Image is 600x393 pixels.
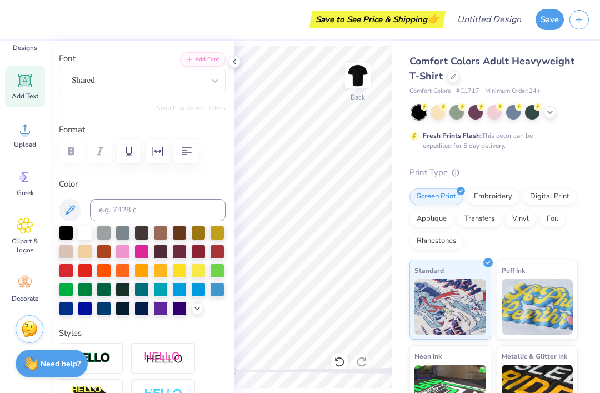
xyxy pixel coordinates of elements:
label: Styles [59,327,82,340]
strong: Need help? [41,359,81,369]
span: Standard [414,265,444,276]
span: Comfort Colors [409,87,451,96]
span: Metallic & Glitter Ink [502,350,567,362]
div: This color can be expedited for 5 day delivery. [423,131,559,151]
div: Digital Print [523,188,577,205]
span: Add Text [12,92,38,101]
span: Clipart & logos [7,237,43,255]
span: Designs [13,43,37,52]
div: Back [351,92,365,102]
span: 👉 [427,12,439,26]
button: Switch to Greek Letters [156,103,226,112]
img: Back [347,64,369,87]
span: Greek [17,188,34,197]
div: Print Type [409,166,578,179]
label: Format [59,123,226,136]
span: Upload [14,140,36,149]
div: Vinyl [505,211,536,227]
div: Foil [539,211,566,227]
img: Puff Ink [502,279,573,335]
span: Decorate [12,294,38,303]
span: # C1717 [456,87,479,96]
img: Stroke [72,352,111,365]
input: Untitled Design [448,8,530,31]
input: e.g. 7428 c [90,199,226,221]
div: Transfers [457,211,502,227]
span: Comfort Colors Adult Heavyweight T-Shirt [409,54,574,83]
strong: Fresh Prints Flash: [423,131,482,140]
div: Screen Print [409,188,463,205]
div: Save to See Price & Shipping [312,11,443,28]
label: Color [59,178,226,191]
img: Shadow [144,351,183,365]
div: Embroidery [467,188,519,205]
button: Add Font [180,52,226,67]
label: Font [59,52,76,65]
div: Applique [409,211,454,227]
span: Puff Ink [502,265,525,276]
img: Standard [414,279,486,335]
span: Minimum Order: 24 + [485,87,541,96]
button: Save [536,9,564,30]
span: Neon Ink [414,350,442,362]
div: Rhinestones [409,233,463,250]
